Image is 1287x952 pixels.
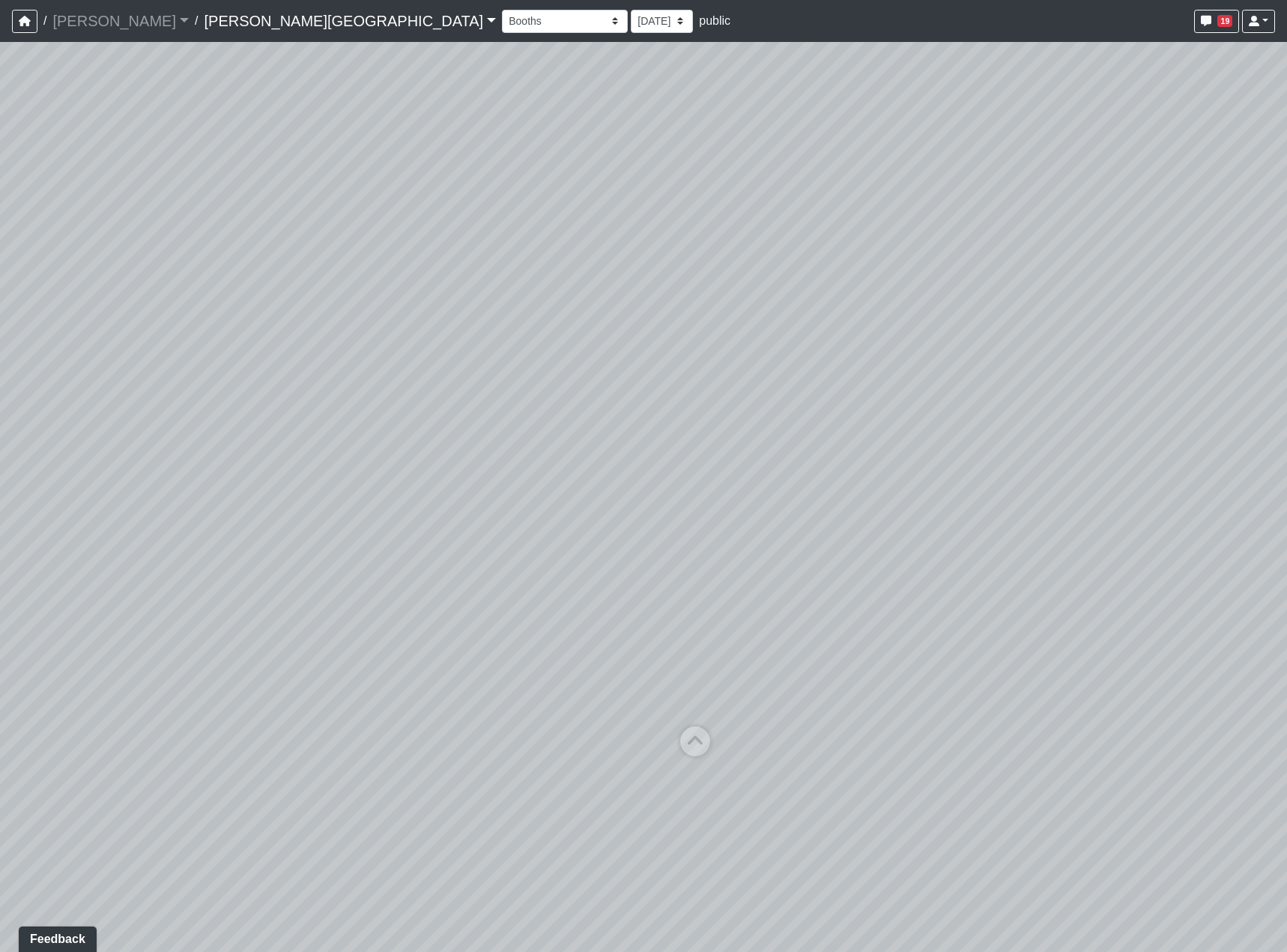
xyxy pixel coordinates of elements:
button: 19 [1194,10,1239,33]
span: 19 [1217,15,1232,27]
a: [PERSON_NAME][GEOGRAPHIC_DATA] [204,6,496,36]
span: public [699,14,730,27]
span: / [37,6,52,36]
a: [PERSON_NAME] [52,6,189,36]
iframe: Ybug feedback widget [11,922,100,952]
span: / [189,6,204,36]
